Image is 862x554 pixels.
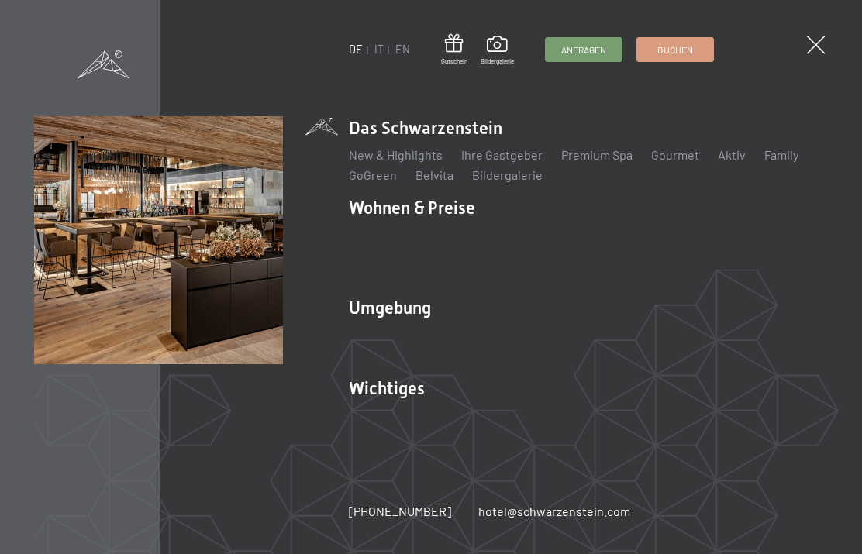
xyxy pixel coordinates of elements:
[657,43,693,57] span: Buchen
[481,36,514,65] a: Bildergalerie
[472,167,543,182] a: Bildergalerie
[718,147,746,162] a: Aktiv
[395,43,410,56] a: EN
[637,38,713,61] a: Buchen
[546,38,622,61] a: Anfragen
[349,147,443,162] a: New & Highlights
[349,504,451,518] span: [PHONE_NUMBER]
[764,147,798,162] a: Family
[478,503,630,520] a: hotel@schwarzenstein.com
[461,147,543,162] a: Ihre Gastgeber
[441,34,467,66] a: Gutschein
[374,43,384,56] a: IT
[651,147,699,162] a: Gourmet
[561,147,633,162] a: Premium Spa
[349,503,451,520] a: [PHONE_NUMBER]
[441,57,467,66] span: Gutschein
[349,167,397,182] a: GoGreen
[561,43,606,57] span: Anfragen
[481,57,514,66] span: Bildergalerie
[415,167,453,182] a: Belvita
[349,43,363,56] a: DE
